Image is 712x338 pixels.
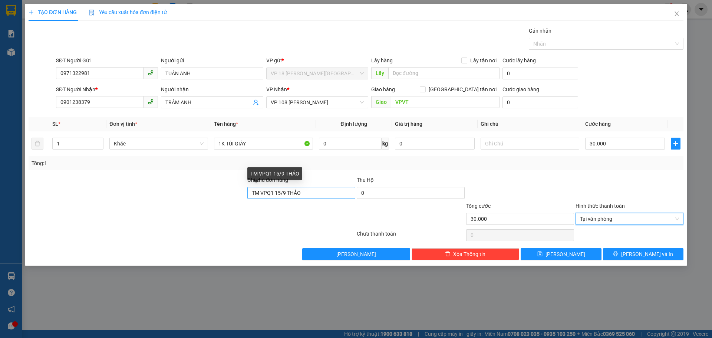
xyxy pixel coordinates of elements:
[371,96,391,108] span: Giao
[89,9,167,15] span: Yêu cầu xuất hóa đơn điện tử
[671,141,680,147] span: plus
[56,85,158,93] div: SĐT Người Nhận
[580,213,679,224] span: Tại văn phòng
[114,138,204,149] span: Khác
[161,56,263,65] div: Người gửi
[341,121,367,127] span: Định lượng
[466,203,491,209] span: Tổng cước
[537,251,543,257] span: save
[382,138,389,150] span: kg
[356,230,465,243] div: Chưa thanh toán
[29,9,77,15] span: TẠO ĐƠN HÀNG
[426,85,500,93] span: [GEOGRAPHIC_DATA] tận nơi
[371,58,393,63] span: Lấy hàng
[502,86,539,92] label: Cước giao hàng
[32,138,43,150] button: delete
[674,11,680,17] span: close
[502,96,578,108] input: Cước giao hàng
[56,56,158,65] div: SĐT Người Gửi
[391,96,500,108] input: Dọc đường
[481,138,579,150] input: Ghi Chú
[666,4,687,24] button: Close
[621,250,673,258] span: [PERSON_NAME] và In
[214,138,313,150] input: VD: Bàn, Ghế
[388,67,500,79] input: Dọc đường
[89,10,95,16] img: icon
[214,121,238,127] span: Tên hàng
[412,248,520,260] button: deleteXóa Thông tin
[266,86,287,92] span: VP Nhận
[247,167,302,180] div: TM VPQ1 15/9 THẢO
[148,99,154,105] span: phone
[445,251,450,257] span: delete
[247,187,355,199] input: Ghi chú đơn hàng
[453,250,485,258] span: Xóa Thông tin
[502,68,578,79] input: Cước lấy hàng
[576,203,625,209] label: Hình thức thanh toán
[336,250,376,258] span: [PERSON_NAME]
[585,121,611,127] span: Cước hàng
[521,248,601,260] button: save[PERSON_NAME]
[395,121,422,127] span: Giá trị hàng
[671,138,680,150] button: plus
[32,159,275,167] div: Tổng: 1
[371,86,395,92] span: Giao hàng
[29,10,34,15] span: plus
[271,68,364,79] span: VP 18 Nguyễn Thái Bình - Quận 1
[502,58,536,63] label: Cước lấy hàng
[253,99,259,105] span: user-add
[148,70,154,76] span: phone
[109,121,137,127] span: Đơn vị tính
[52,121,58,127] span: SL
[302,248,410,260] button: [PERSON_NAME]
[613,251,618,257] span: printer
[603,248,683,260] button: printer[PERSON_NAME] và In
[467,56,500,65] span: Lấy tận nơi
[271,97,364,108] span: VP 108 Lê Hồng Phong - Vũng Tàu
[371,67,388,79] span: Lấy
[357,177,374,183] span: Thu Hộ
[266,56,368,65] div: VP gửi
[395,138,475,150] input: 0
[545,250,585,258] span: [PERSON_NAME]
[529,28,551,34] label: Gán nhãn
[161,85,263,93] div: Người nhận
[478,117,582,131] th: Ghi chú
